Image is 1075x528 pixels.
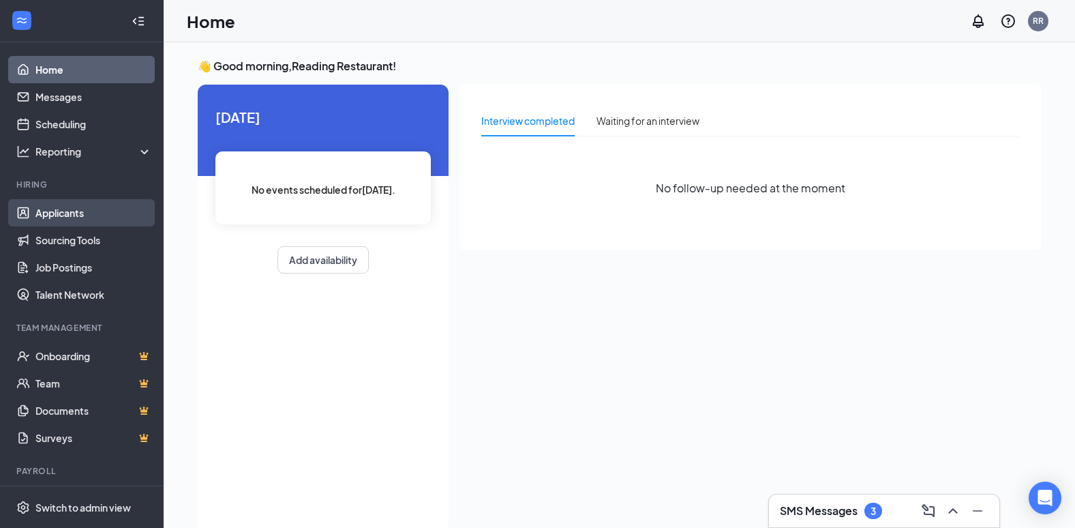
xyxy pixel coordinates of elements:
[35,83,152,111] a: Messages
[187,10,235,33] h1: Home
[35,56,152,83] a: Home
[656,179,845,196] span: No follow-up needed at the moment
[16,501,30,514] svg: Settings
[945,503,961,519] svg: ChevronUp
[596,113,699,128] div: Waiting for an interview
[215,106,431,128] span: [DATE]
[16,322,149,334] div: Team Management
[942,500,964,522] button: ChevronUp
[35,226,152,254] a: Sourcing Tools
[969,503,986,519] svg: Minimize
[16,465,149,477] div: Payroll
[780,503,858,518] h3: SMS Messages
[1029,482,1061,514] div: Open Intercom Messenger
[870,505,876,517] div: 3
[35,424,152,452] a: SurveysCrown
[35,342,152,370] a: OnboardingCrown
[35,199,152,226] a: Applicants
[15,14,29,27] svg: WorkstreamLogo
[35,370,152,397] a: TeamCrown
[967,500,988,522] button: Minimize
[277,246,369,274] button: Add availability
[918,500,939,522] button: ComposeMessage
[16,179,149,190] div: Hiring
[481,113,575,128] div: Interview completed
[35,281,152,308] a: Talent Network
[252,182,395,197] span: No events scheduled for [DATE] .
[35,501,131,514] div: Switch to admin view
[132,14,145,28] svg: Collapse
[35,111,152,138] a: Scheduling
[35,254,152,281] a: Job Postings
[1000,13,1016,29] svg: QuestionInfo
[35,145,153,158] div: Reporting
[1033,15,1044,27] div: RR
[198,59,1041,74] h3: 👋 Good morning, Reading Restaurant !
[35,397,152,424] a: DocumentsCrown
[970,13,986,29] svg: Notifications
[16,145,30,158] svg: Analysis
[920,503,937,519] svg: ComposeMessage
